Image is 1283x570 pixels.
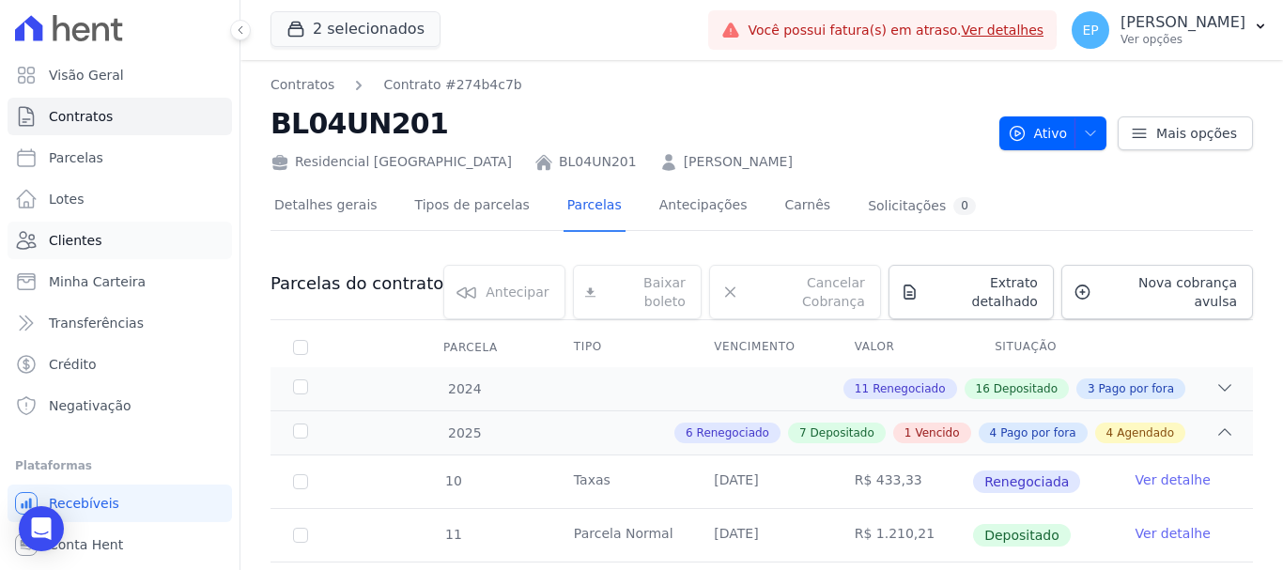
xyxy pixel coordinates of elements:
a: Recebíveis [8,485,232,522]
td: [DATE] [691,509,831,562]
span: Crédito [49,355,97,374]
th: Tipo [551,328,691,367]
span: 3 [1088,380,1095,397]
a: Parcelas [8,139,232,177]
a: Negativação [8,387,232,424]
span: Extrato detalhado [926,273,1038,311]
a: Minha Carteira [8,263,232,300]
div: Plataformas [15,454,224,477]
a: Detalhes gerais [271,182,381,232]
h2: BL04UN201 [271,102,984,145]
a: Crédito [8,346,232,383]
div: Parcela [421,329,520,366]
span: Conta Hent [49,535,123,554]
span: Minha Carteira [49,272,146,291]
td: R$ 1.210,21 [832,509,972,562]
span: Renegociado [697,424,769,441]
span: Lotes [49,190,85,208]
span: 10 [443,473,462,488]
span: Nova cobrança avulsa [1099,273,1237,311]
span: Renegociado [873,380,945,397]
a: [PERSON_NAME] [684,152,793,172]
span: Clientes [49,231,101,250]
a: Nova cobrança avulsa [1061,265,1253,319]
button: 2 selecionados [271,11,441,47]
td: Taxas [551,455,691,508]
nav: Breadcrumb [271,75,522,95]
a: Mais opções [1118,116,1253,150]
a: Contrato #274b4c7b [383,75,521,95]
a: Carnês [781,182,834,232]
span: 16 [976,380,990,397]
a: Conta Hent [8,526,232,563]
th: Valor [832,328,972,367]
span: Você possui fatura(s) em atraso. [748,21,1043,40]
a: Transferências [8,304,232,342]
span: 11 [443,527,462,542]
a: Lotes [8,180,232,218]
span: 4 [1106,424,1114,441]
td: Parcela Normal [551,509,691,562]
a: Ver detalhe [1136,470,1211,489]
nav: Breadcrumb [271,75,984,95]
a: Clientes [8,222,232,259]
span: 11 [855,380,869,397]
a: Extrato detalhado [889,265,1054,319]
p: Ver opções [1121,32,1245,47]
span: Parcelas [49,148,103,167]
span: Agendado [1117,424,1174,441]
th: Vencimento [691,328,831,367]
span: Negativação [49,396,131,415]
span: Depositado [973,524,1071,547]
span: Mais opções [1156,124,1237,143]
span: Recebíveis [49,494,119,513]
input: Só é possível selecionar pagamentos em aberto [293,474,308,489]
span: Depositado [811,424,874,441]
a: Tipos de parcelas [411,182,533,232]
p: [PERSON_NAME] [1121,13,1245,32]
span: Transferências [49,314,144,332]
a: Parcelas [564,182,626,232]
span: 4 [990,424,997,441]
span: Pago por fora [1099,380,1174,397]
button: Ativo [999,116,1107,150]
a: Contratos [271,75,334,95]
span: 6 [686,424,693,441]
th: Situação [972,328,1112,367]
a: Visão Geral [8,56,232,94]
div: Residencial [GEOGRAPHIC_DATA] [271,152,512,172]
span: Pago por fora [1000,424,1075,441]
button: EP [PERSON_NAME] Ver opções [1057,4,1283,56]
span: Vencido [915,424,959,441]
span: EP [1082,23,1098,37]
a: Ver detalhes [962,23,1044,38]
div: 0 [953,197,976,215]
div: Solicitações [868,197,976,215]
span: Contratos [49,107,113,126]
a: Solicitações0 [864,182,980,232]
span: 1 [904,424,912,441]
span: 7 [799,424,807,441]
td: R$ 433,33 [832,455,972,508]
span: Depositado [994,380,1058,397]
a: Antecipações [656,182,751,232]
span: Ativo [1008,116,1068,150]
input: Só é possível selecionar pagamentos em aberto [293,528,308,543]
span: Renegociada [973,470,1080,493]
span: Visão Geral [49,66,124,85]
a: BL04UN201 [559,152,637,172]
td: [DATE] [691,455,831,508]
div: Open Intercom Messenger [19,506,64,551]
h3: Parcelas do contrato [271,272,443,295]
a: Contratos [8,98,232,135]
a: Ver detalhe [1136,524,1211,543]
